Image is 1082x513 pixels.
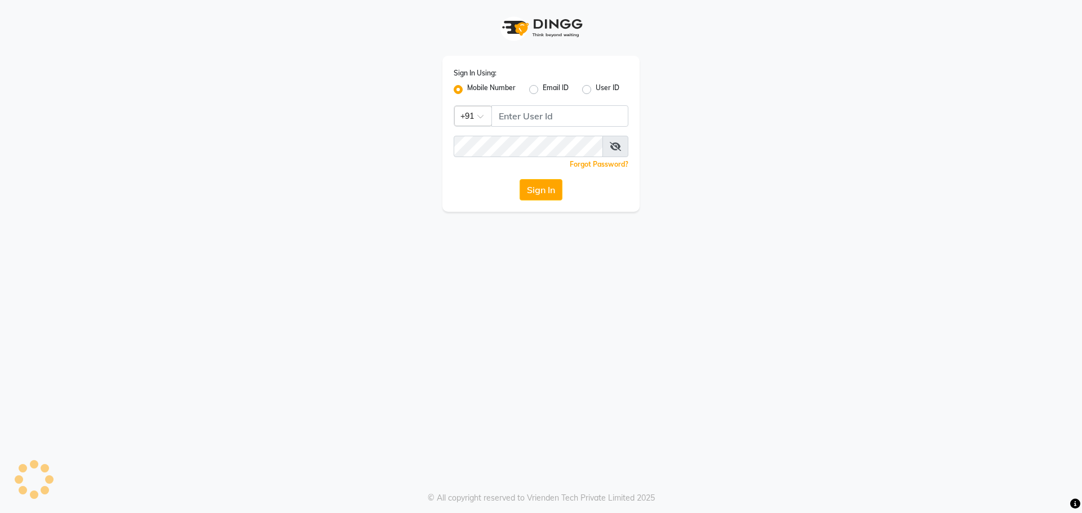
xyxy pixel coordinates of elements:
label: Sign In Using: [454,68,496,78]
a: Forgot Password? [570,160,628,168]
img: logo1.svg [496,11,586,44]
input: Username [454,136,603,157]
label: Mobile Number [467,83,516,96]
input: Username [491,105,628,127]
button: Sign In [520,179,562,200]
label: Email ID [543,83,569,96]
label: User ID [596,83,619,96]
